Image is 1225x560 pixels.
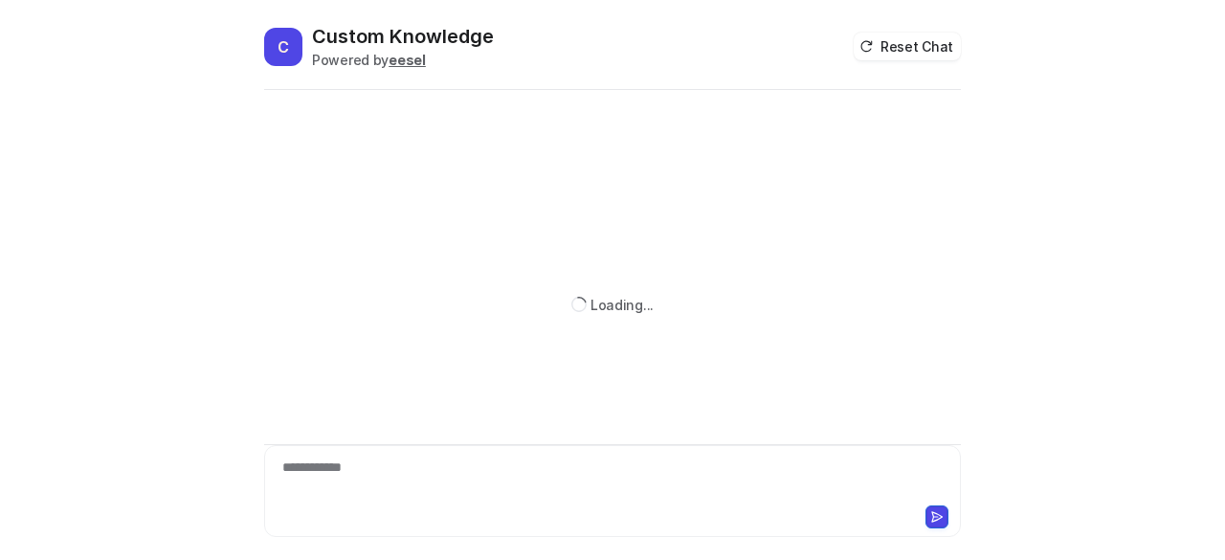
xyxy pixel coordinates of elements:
div: Loading... [590,295,654,315]
b: eesel [389,52,426,68]
h2: Custom Knowledge [312,23,494,50]
div: Powered by [312,50,494,70]
button: Reset Chat [854,33,961,60]
span: C [264,28,302,66]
